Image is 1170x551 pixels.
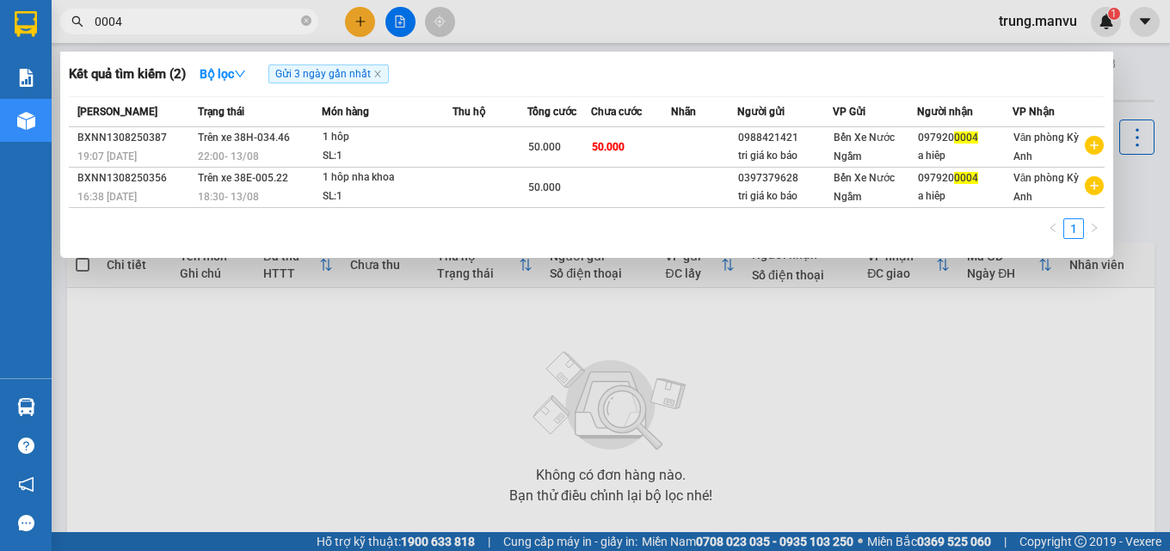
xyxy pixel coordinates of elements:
[71,15,83,28] span: search
[1013,132,1080,162] span: Văn phòng Kỳ Anh
[1048,223,1058,233] span: left
[18,476,34,493] span: notification
[918,129,1012,147] div: 097920
[17,112,35,130] img: warehouse-icon
[954,132,978,144] span: 0004
[301,14,311,30] span: close-circle
[69,65,186,83] h3: Kết quả tìm kiếm ( 2 )
[738,129,832,147] div: 0988421421
[198,150,259,162] span: 22:00 - 13/08
[528,181,561,193] span: 50.000
[268,64,389,83] span: Gửi 3 ngày gần nhất
[591,106,642,118] span: Chưa cước
[198,191,259,203] span: 18:30 - 13/08
[95,12,298,31] input: Tìm tên, số ĐT hoặc mã đơn
[323,168,452,187] div: 1 hôp nha khoa
[15,11,37,37] img: logo-vxr
[738,169,832,187] div: 0397379628
[1013,172,1080,203] span: Văn phòng Kỳ Anh
[834,172,895,203] span: Bến Xe Nước Ngầm
[1085,176,1104,195] span: plus-circle
[234,68,246,80] span: down
[1084,218,1105,239] li: Next Page
[1064,219,1083,238] a: 1
[323,147,452,166] div: SL: 1
[1043,218,1063,239] li: Previous Page
[528,141,561,153] span: 50.000
[918,147,1012,165] div: a hiêp
[1043,218,1063,239] button: left
[17,398,35,416] img: warehouse-icon
[186,60,260,88] button: Bộ lọcdown
[918,187,1012,205] div: a hiêp
[77,169,193,187] div: BXNN1308250356
[322,106,369,118] span: Món hàng
[1063,218,1084,239] li: 1
[1013,106,1055,118] span: VP Nhận
[1089,223,1099,233] span: right
[738,147,832,165] div: tri giá ko báo
[527,106,576,118] span: Tổng cước
[833,106,865,118] span: VP Gửi
[198,132,290,144] span: Trên xe 38H-034.46
[671,106,696,118] span: Nhãn
[954,172,978,184] span: 0004
[1085,136,1104,155] span: plus-circle
[834,132,895,162] span: Bến Xe Nước Ngầm
[77,150,137,162] span: 19:07 [DATE]
[18,515,34,531] span: message
[77,191,137,203] span: 16:38 [DATE]
[373,70,382,78] span: close
[198,106,244,118] span: Trạng thái
[1084,218,1105,239] button: right
[323,128,452,147] div: 1 hôp
[737,106,785,118] span: Người gửi
[592,141,625,153] span: 50.000
[18,438,34,454] span: question-circle
[200,67,246,81] strong: Bộ lọc
[323,187,452,206] div: SL: 1
[917,106,973,118] span: Người nhận
[17,69,35,87] img: solution-icon
[918,169,1012,187] div: 097920
[77,106,157,118] span: [PERSON_NAME]
[301,15,311,26] span: close-circle
[198,172,288,184] span: Trên xe 38E-005.22
[738,187,832,205] div: tri giá ko báo
[453,106,485,118] span: Thu hộ
[77,129,193,147] div: BXNN1308250387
